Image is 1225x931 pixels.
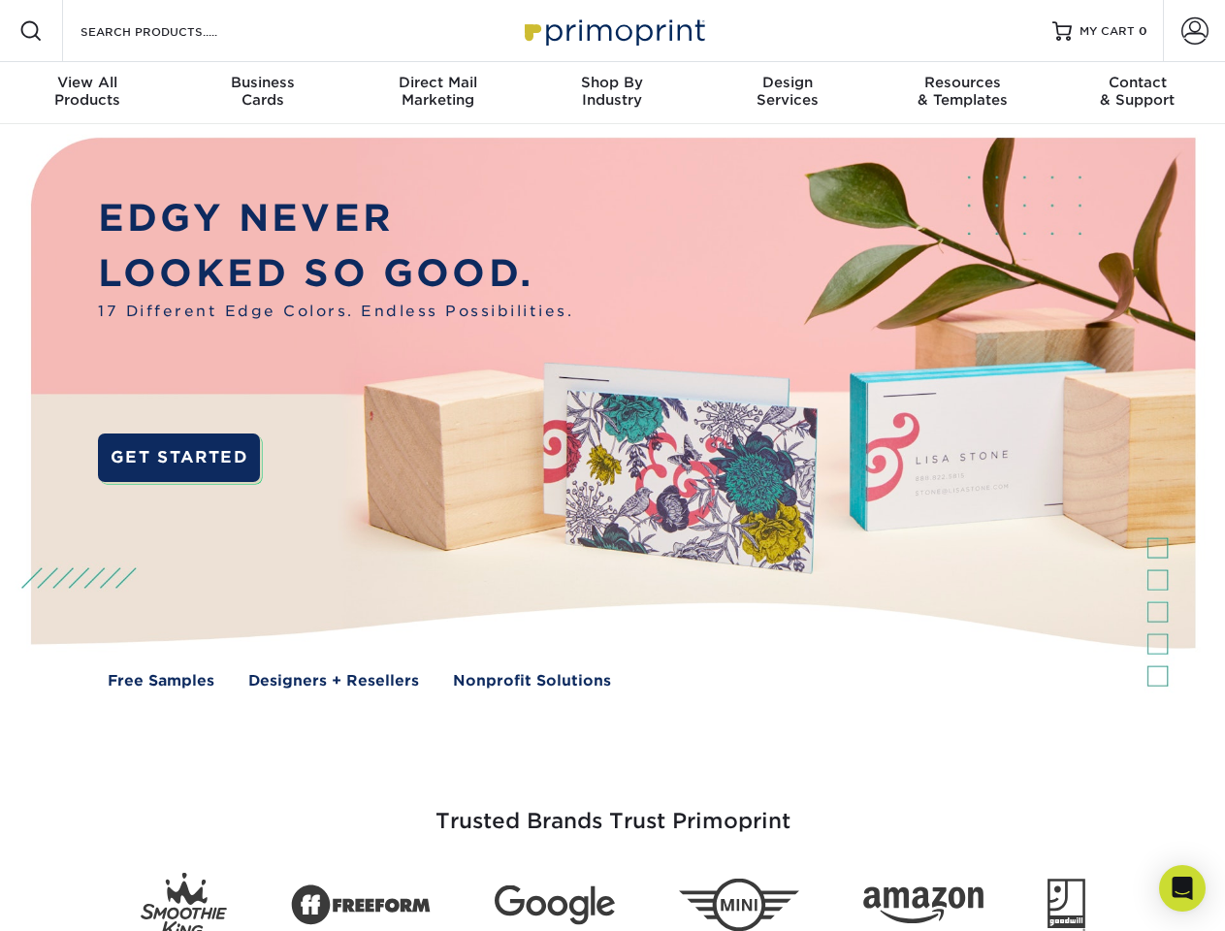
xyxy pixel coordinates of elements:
span: Shop By [525,74,699,91]
span: Resources [875,74,1049,91]
div: Cards [175,74,349,109]
a: Nonprofit Solutions [453,670,611,692]
div: Open Intercom Messenger [1159,865,1206,912]
h3: Trusted Brands Trust Primoprint [46,762,1180,857]
span: 0 [1139,24,1147,38]
img: Google [495,885,615,925]
div: Industry [525,74,699,109]
a: Shop ByIndustry [525,62,699,124]
a: Designers + Resellers [248,670,419,692]
span: Design [700,74,875,91]
p: LOOKED SO GOOD. [98,246,573,302]
div: Marketing [350,74,525,109]
a: Direct MailMarketing [350,62,525,124]
span: MY CART [1080,23,1135,40]
img: Goodwill [1048,879,1085,931]
a: GET STARTED [98,433,260,482]
div: & Support [1050,74,1225,109]
span: 17 Different Edge Colors. Endless Possibilities. [98,301,573,323]
img: Primoprint [516,10,710,51]
img: Amazon [863,887,983,924]
span: Contact [1050,74,1225,91]
div: & Templates [875,74,1049,109]
span: Business [175,74,349,91]
input: SEARCH PRODUCTS..... [79,19,268,43]
a: Contact& Support [1050,62,1225,124]
a: Free Samples [108,670,214,692]
a: Resources& Templates [875,62,1049,124]
span: Direct Mail [350,74,525,91]
a: DesignServices [700,62,875,124]
div: Services [700,74,875,109]
p: EDGY NEVER [98,191,573,246]
a: BusinessCards [175,62,349,124]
